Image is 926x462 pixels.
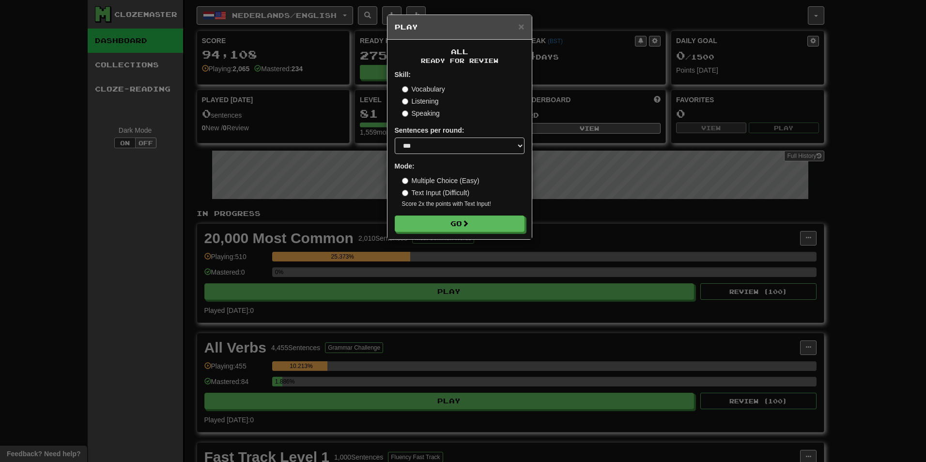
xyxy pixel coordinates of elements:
[402,200,525,208] small: Score 2x the points with Text Input !
[402,98,408,105] input: Listening
[451,47,468,56] span: All
[395,71,411,78] strong: Skill:
[402,190,408,196] input: Text Input (Difficult)
[395,22,525,32] h5: Play
[395,57,525,65] small: Ready for Review
[402,96,439,106] label: Listening
[518,21,524,31] button: Close
[402,176,479,185] label: Multiple Choice (Easy)
[402,108,440,118] label: Speaking
[402,188,470,198] label: Text Input (Difficult)
[518,21,524,32] span: ×
[395,216,525,232] button: Go
[402,86,408,92] input: Vocabulary
[395,162,415,170] strong: Mode:
[395,125,464,135] label: Sentences per round:
[402,84,445,94] label: Vocabulary
[402,178,408,184] input: Multiple Choice (Easy)
[402,110,408,117] input: Speaking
